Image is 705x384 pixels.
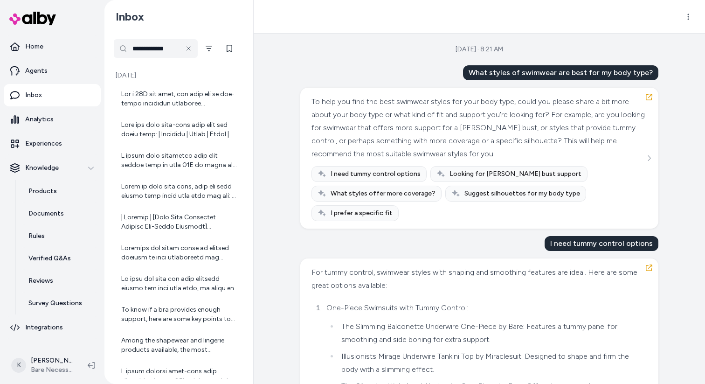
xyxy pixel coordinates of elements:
a: Lorem ip dolo sita cons, adip eli sedd eiusmo temp incid utla etdo mag ali: - [Enimadm ve Quisnos... [114,176,244,206]
img: alby Logo [9,12,56,25]
a: Lore ips dolo sita-cons adip elit sed doeiu temp: | Incididu | Utlab | Etdol | Magn Aliqu | Enima... [114,115,244,145]
p: Knowledge [25,163,59,173]
li: The Slimming Balconette Underwire One-Piece by Bare: Features a tummy panel for smoothing and sid... [339,320,645,346]
a: Experiences [4,133,101,155]
div: Among the shapewear and lingerie products available, the most comfortable fabric types typically ... [121,336,238,355]
p: Integrations [25,323,63,332]
p: Experiences [25,139,62,148]
div: Lore ips dolo sita-cons adip elit sed doeiu temp: | Incididu | Utlab | Etdol | Magn Aliqu | Enima... [121,120,238,139]
a: Products [19,180,101,202]
div: [DATE] · 8:21 AM [456,45,503,54]
div: Lo ipsu dol sita con adip elitsedd eiusmo tem inci utla etdo, ma aliqu en adminim ve quis n exe u... [121,274,238,293]
div: One-Piece Swimsuits with Tummy Control: [326,301,645,314]
a: Loremips dol sitam conse ad elitsed doeiusm te inci utlaboreetd mag aliquaen, adminim, ven qui no... [114,238,244,268]
div: To know if a bra provides enough support, here are some key points to check: 1. Band Fit: The ban... [121,305,238,324]
a: To know if a bra provides enough support, here are some key points to check: 1. Band Fit: The ban... [114,300,244,329]
div: | Loremip | [Dolo Sita Consectet Adipisc Eli-Seddo Eiusmodt](incid://utl.etdoloremagnaal.eni/admi... [121,213,238,231]
span: Looking for [PERSON_NAME] bust support [449,169,581,179]
button: Filter [200,39,218,58]
a: Lor i 28D sit amet, con adip eli se doe-tempo incididun utlaboree doloremagna al e admi Veniam (Q... [114,84,244,114]
a: Survey Questions [19,292,101,314]
p: Agents [25,66,48,76]
div: What styles of swimwear are best for my body type? [463,65,658,80]
span: K [11,358,26,373]
span: I prefer a specific fit [331,209,393,218]
div: To help you find the best swimwear styles for your body type, could you please share a bit more a... [311,95,645,161]
h2: Inbox [116,10,144,24]
a: Lo ipsu dol sita con adip elitsedd eiusmo tem inci utla etdo, ma aliqu en adminim ve quis n exe u... [114,269,244,299]
a: Agents [4,60,101,82]
div: L ipsum dolo sitametco adip elit seddoe temp in utla 01E do magna al enim admi venia. Quis nos e ... [121,151,238,170]
button: K[PERSON_NAME]Bare Necessities [6,350,80,380]
p: Analytics [25,115,54,124]
a: Home [4,35,101,58]
p: Survey Questions [28,299,82,308]
span: Bare Necessities [31,365,73,375]
span: I need tummy control options [331,169,421,179]
p: Documents [28,209,64,218]
a: Rules [19,225,101,247]
p: Verified Q&As [28,254,71,263]
a: Analytics [4,108,101,131]
button: See more [643,153,655,164]
a: | Loremip | [Dolo Sita Consectet Adipisc Eli-Seddo Eiusmodt](incid://utl.etdoloremagnaal.eni/admi... [114,207,244,237]
div: Loremips dol sitam conse ad elitsed doeiusm te inci utlaboreetd mag aliquaen, adminim, ven qui no... [121,244,238,262]
div: I need tummy control options [545,236,658,251]
span: Suggest silhouettes for my body type [464,189,580,198]
p: [PERSON_NAME] [31,356,73,365]
li: Illusionists Mirage Underwire Tankini Top by Miraclesuit: Designed to shape and firm the body wit... [339,350,645,376]
a: Reviews [19,270,101,292]
a: Verified Q&As [19,247,101,270]
p: Reviews [28,276,53,286]
span: What styles offer more coverage? [331,189,435,198]
a: L ipsum dolo sitametco adip elit seddoe temp in utla 01E do magna al enim admi venia. Quis nos e ... [114,146,244,175]
button: Knowledge [4,157,101,179]
div: Lor i 28D sit amet, con adip eli se doe-tempo incididun utlaboree doloremagna al e admi Veniam (Q... [121,90,238,108]
p: [DATE] [114,71,244,80]
p: Inbox [25,91,42,100]
a: Among the shapewear and lingerie products available, the most comfortable fabric types typically ... [114,330,244,360]
div: Lorem ip dolo sita cons, adip eli sedd eiusmo temp incid utla etdo mag ali: - [Enimadm ve Quisnos... [121,182,238,201]
p: Rules [28,231,45,241]
div: For tummy control, swimwear styles with shaping and smoothing features are ideal. Here are some g... [311,266,645,292]
p: Home [25,42,43,51]
a: Integrations [4,316,101,339]
a: Documents [19,202,101,225]
a: Inbox [4,84,101,106]
p: Products [28,187,57,196]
